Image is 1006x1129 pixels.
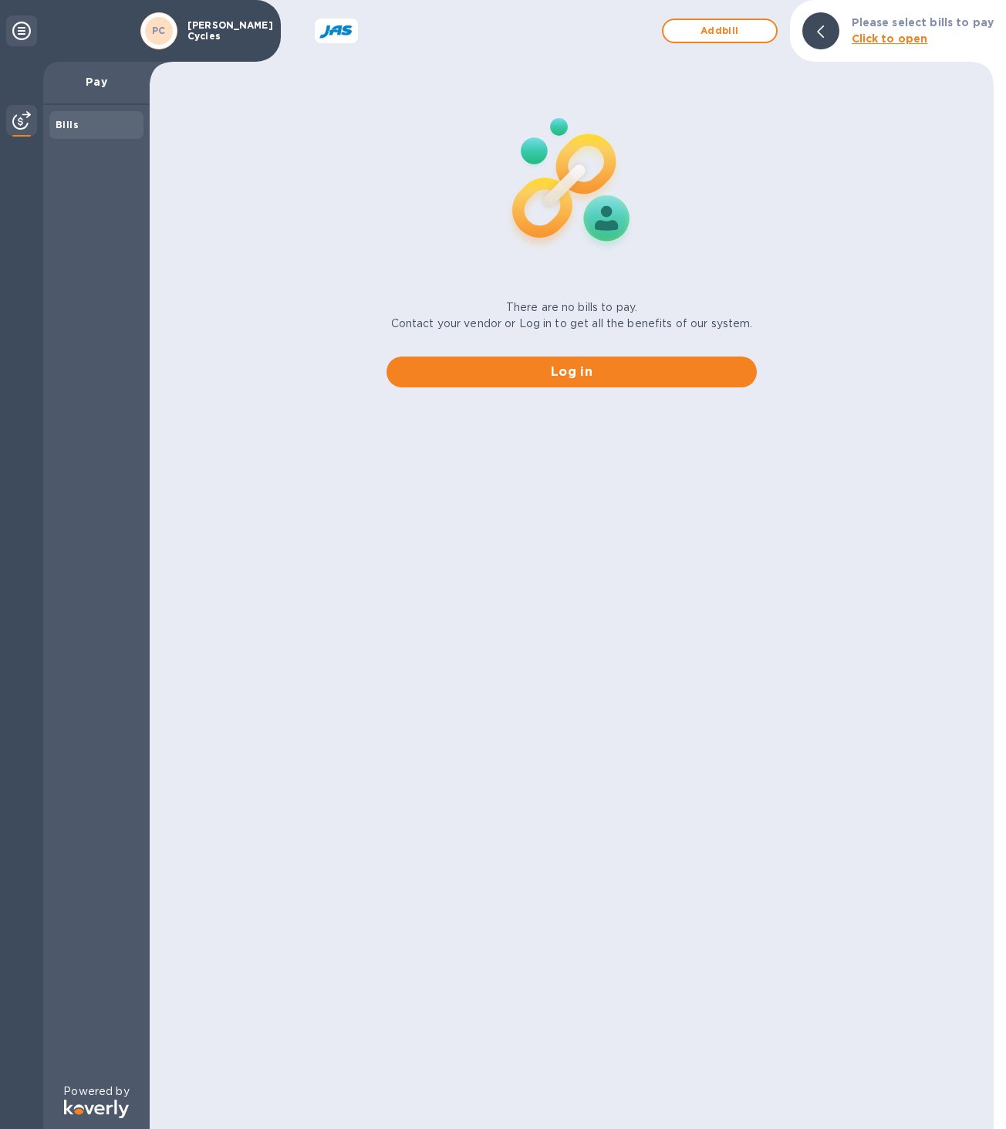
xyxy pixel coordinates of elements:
[152,25,166,36] b: PC
[56,74,137,90] p: Pay
[662,19,778,43] button: Addbill
[391,299,753,332] p: There are no bills to pay. Contact your vendor or Log in to get all the benefits of our system.
[852,16,994,29] b: Please select bills to pay
[387,357,757,387] button: Log in
[63,1083,129,1100] p: Powered by
[64,1100,129,1118] img: Logo
[56,119,79,130] b: Bills
[852,32,928,45] b: Click to open
[187,20,265,42] p: [PERSON_NAME] Cycles
[399,363,744,381] span: Log in
[676,22,764,40] span: Add bill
